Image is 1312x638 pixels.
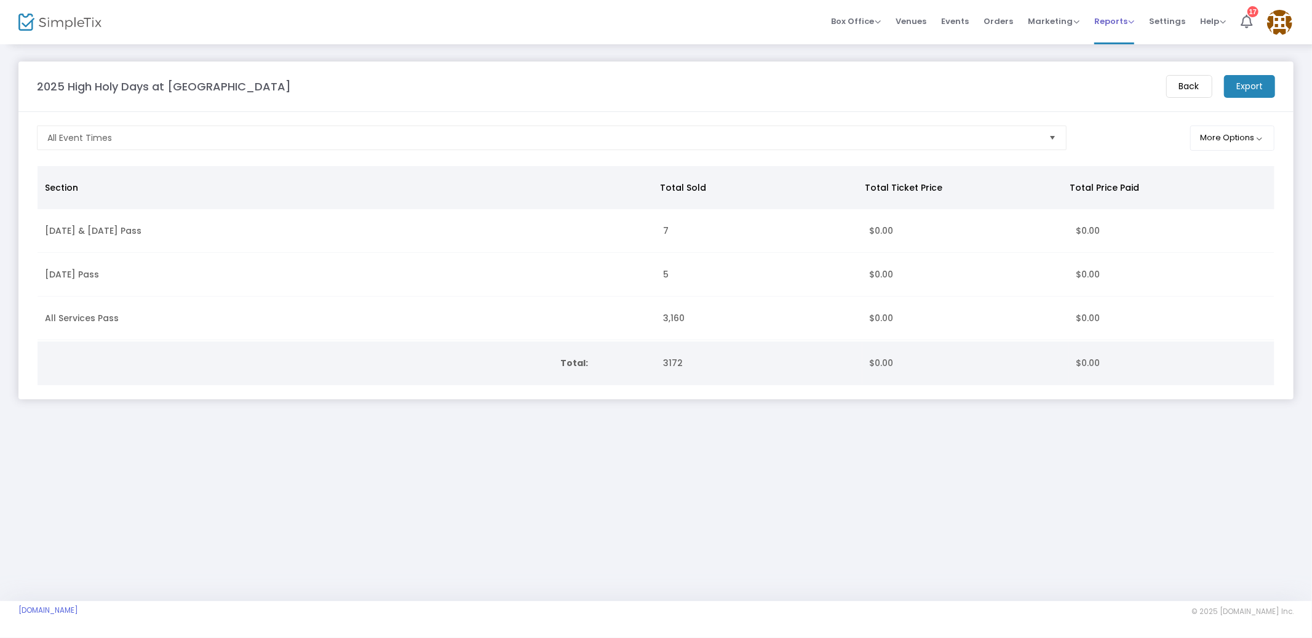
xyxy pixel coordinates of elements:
m-button: Export [1224,75,1275,98]
span: $0.00 [1076,268,1100,281]
th: Section [38,166,653,209]
span: $0.00 [870,357,894,369]
span: Total Ticket Price [865,181,942,194]
span: © 2025 [DOMAIN_NAME] Inc. [1191,607,1294,616]
span: Help [1200,15,1226,27]
m-button: Back [1166,75,1212,98]
span: Settings [1149,6,1185,37]
span: All Event Times [47,132,112,144]
span: 3172 [664,357,683,369]
div: 17 [1247,6,1258,17]
span: Box Office [831,15,881,27]
span: 5 [664,268,669,281]
span: Events [941,6,969,37]
span: Orders [984,6,1013,37]
span: $0.00 [870,312,894,324]
a: [DOMAIN_NAME] [18,605,78,615]
span: $0.00 [1076,312,1100,324]
td: [DATE] & [DATE] Pass [38,209,656,253]
td: All Services Pass [38,297,656,340]
div: Data table [38,341,1274,385]
span: $0.00 [870,268,894,281]
button: More Options [1190,126,1274,151]
div: Data table [38,166,1274,340]
b: Total: [560,357,588,369]
span: Total Price Paid [1070,181,1140,194]
span: Marketing [1028,15,1079,27]
span: Reports [1094,15,1134,27]
span: $0.00 [870,225,894,237]
button: Select [1044,126,1061,150]
span: $0.00 [1076,357,1100,369]
span: $0.00 [1076,225,1100,237]
span: 7 [664,225,669,237]
span: Venues [896,6,926,37]
span: 3,160 [664,312,685,324]
m-panel-title: 2025 High Holy Days at [GEOGRAPHIC_DATA] [37,78,291,95]
th: Total Sold [653,166,857,209]
td: [DATE] Pass [38,253,656,297]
